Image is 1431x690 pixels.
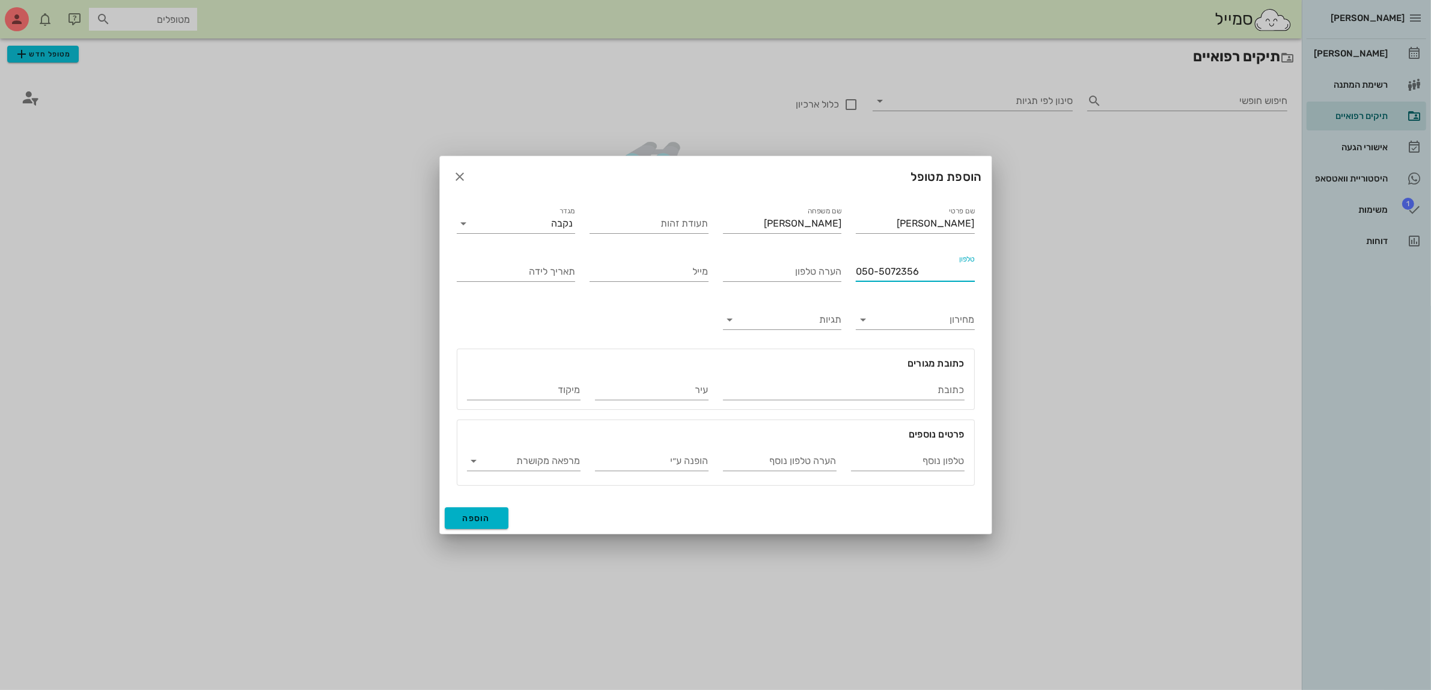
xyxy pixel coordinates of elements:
div: מגדרנקבה [457,214,576,233]
div: פרטים נוספים [457,420,974,442]
label: שם משפחה [808,207,841,216]
div: נקבה [551,218,573,229]
div: הוספת מטופל [440,156,992,197]
label: שם פרטי [949,207,975,216]
div: כתובת מגורים [457,349,974,371]
button: הוספה [445,507,509,529]
label: טלפון [959,255,974,264]
span: הוספה [463,513,491,524]
div: תגיות [723,310,842,329]
label: מגדר [560,207,575,216]
div: מחירון [856,310,975,329]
